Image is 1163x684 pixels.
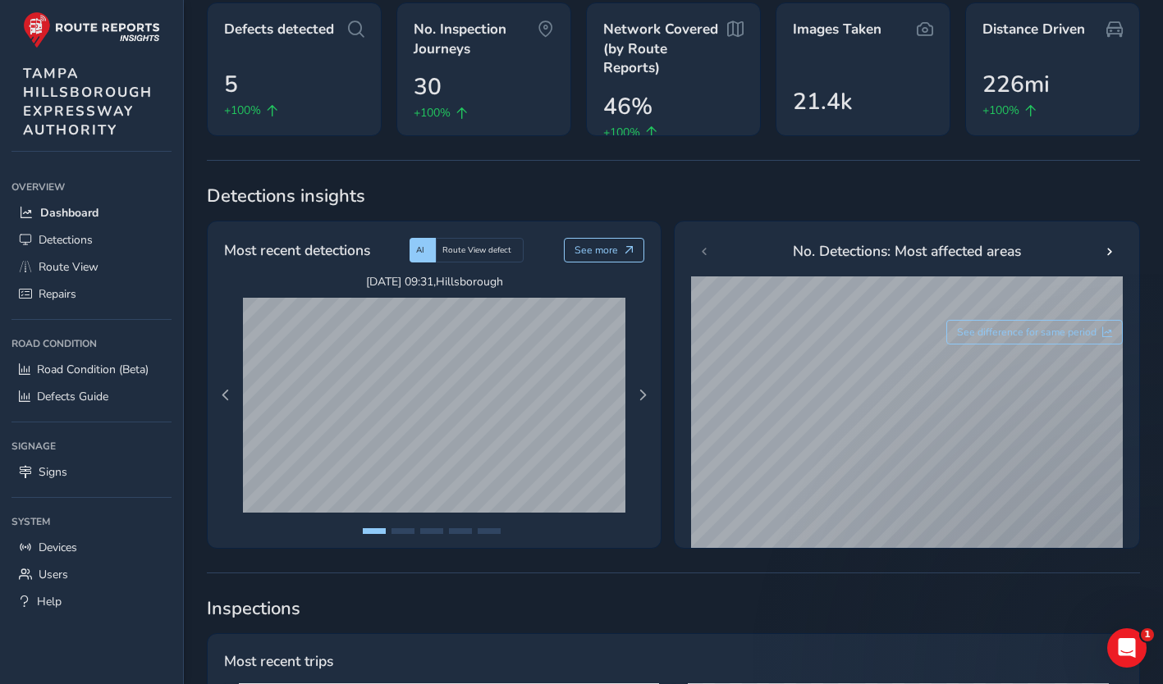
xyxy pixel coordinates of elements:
button: Page 1 [363,528,386,534]
span: Inspections [207,596,1140,621]
span: 21.4k [793,84,852,119]
a: Defects Guide [11,383,172,410]
span: +100% [414,104,451,121]
a: Route View [11,253,172,280]
a: Help [11,588,172,615]
div: Signage [11,434,172,458]
span: 30 [414,70,442,104]
span: Repairs [39,286,76,302]
span: Help [37,594,62,609]
span: No. Inspection Journeys [414,20,538,58]
div: Route View defect [436,238,524,262]
span: 226mi [982,67,1050,102]
span: Network Covered (by Route Reports) [603,20,727,78]
span: [DATE] 09:31 , Hillsborough [243,274,625,290]
span: Distance Driven [982,20,1085,39]
button: Page 4 [449,528,472,534]
button: Page 2 [391,528,414,534]
span: Detections [39,232,93,248]
span: +100% [224,102,261,119]
iframe: Intercom live chat [1107,628,1147,668]
span: Defects detected [224,20,334,39]
div: Road Condition [11,331,172,356]
a: Signs [11,458,172,486]
span: No. Detections: Most affected areas [793,240,1021,262]
span: Detections insights [207,184,1140,208]
span: Road Condition (Beta) [37,362,149,377]
span: TAMPA HILLSBOROUGH EXPRESSWAY AUTHORITY [23,64,153,139]
span: 5 [224,67,238,102]
a: Repairs [11,280,172,308]
span: Users [39,567,68,582]
span: See difference for same period [957,326,1097,339]
span: Images Taken [793,20,881,39]
img: rr logo [23,11,160,48]
span: Dashboard [40,205,98,221]
a: Detections [11,226,172,253]
button: Page 5 [478,528,501,534]
button: Previous Page [214,384,237,407]
span: See more [575,244,618,257]
a: Dashboard [11,199,172,226]
button: Page 3 [420,528,443,534]
span: Most recent detections [224,239,370,261]
span: AI [416,244,424,256]
a: Road Condition (Beta) [11,356,172,383]
div: Overview [11,175,172,199]
span: Defects Guide [37,389,108,404]
a: Users [11,561,172,588]
button: Next Page [631,384,654,407]
span: Signs [39,464,67,480]
button: See more [564,238,645,262]
a: Devices [11,534,172,561]
div: AI [410,238,436,262]
span: Devices [39,540,77,555]
span: +100% [982,102,1019,119]
button: See difference for same period [946,320,1124,344]
span: +100% [603,124,640,141]
span: Most recent trips [224,650,333,672]
span: 1 [1141,628,1154,641]
span: Route View [39,259,98,275]
span: 46% [603,89,652,124]
span: Route View defect [442,244,511,256]
div: System [11,509,172,534]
